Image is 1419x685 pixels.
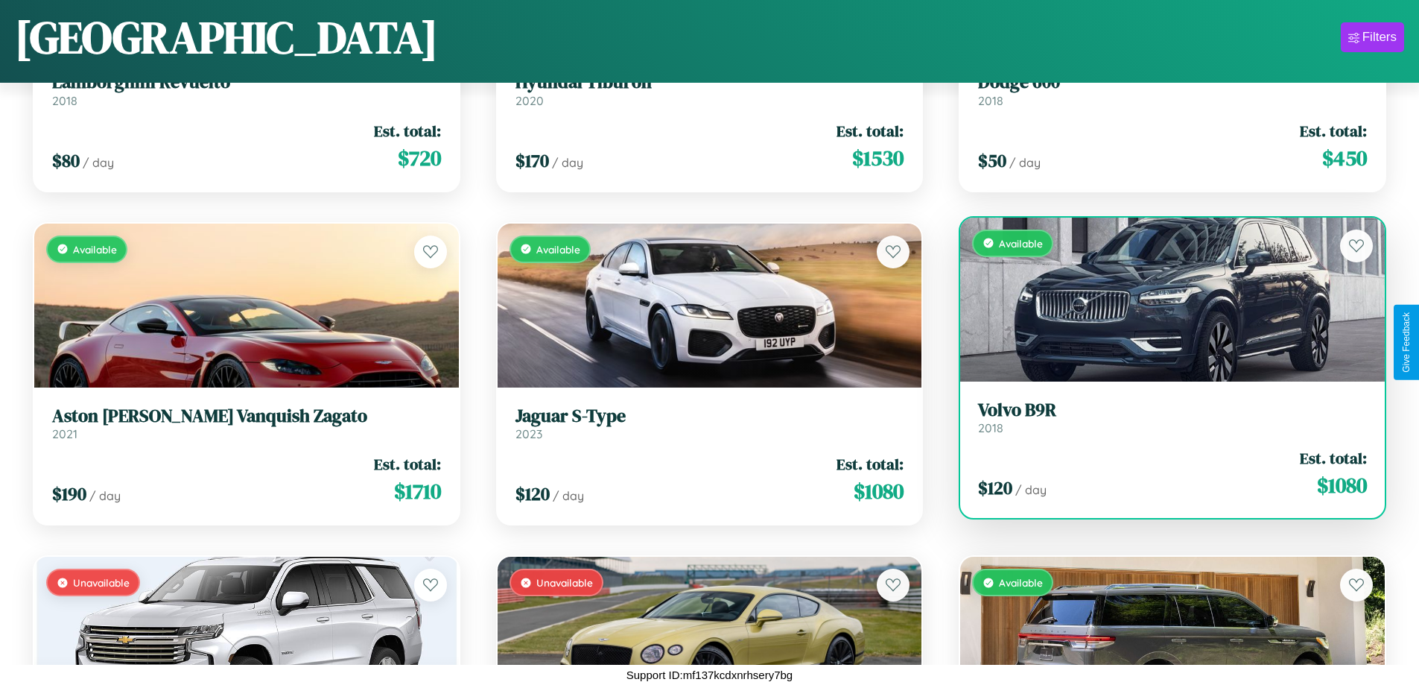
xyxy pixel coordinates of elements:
[1300,447,1367,469] span: Est. total:
[978,400,1367,436] a: Volvo B9R2018
[999,576,1043,589] span: Available
[52,482,86,506] span: $ 190
[978,476,1012,500] span: $ 120
[398,143,441,173] span: $ 720
[515,148,549,173] span: $ 170
[515,72,904,108] a: Hyundai Tiburon2020
[515,405,904,427] h3: Jaguar S-Type
[1317,470,1367,500] span: $ 1080
[978,400,1367,421] h3: Volvo B9R
[515,93,544,108] span: 2020
[978,420,1003,435] span: 2018
[52,405,441,427] h3: Aston [PERSON_NAME] Vanquish Zagato
[1401,312,1412,373] div: Give Feedback
[73,576,130,589] span: Unavailable
[374,120,441,142] span: Est. total:
[536,243,580,256] span: Available
[837,453,904,475] span: Est. total:
[515,405,904,442] a: Jaguar S-Type2023
[52,426,77,441] span: 2021
[626,665,793,685] p: Support ID: mf137kcdxnrhsery7bg
[52,405,441,442] a: Aston [PERSON_NAME] Vanquish Zagato2021
[515,426,542,441] span: 2023
[52,72,441,108] a: Lamborghini Revuelto2018
[515,72,904,93] h3: Hyundai Tiburon
[52,148,80,173] span: $ 80
[978,93,1003,108] span: 2018
[978,72,1367,93] h3: Dodge 600
[374,453,441,475] span: Est. total:
[1362,30,1397,45] div: Filters
[1300,120,1367,142] span: Est. total:
[52,72,441,93] h3: Lamborghini Revuelto
[978,72,1367,108] a: Dodge 6002018
[515,482,550,506] span: $ 120
[553,488,584,503] span: / day
[89,488,121,503] span: / day
[73,243,117,256] span: Available
[552,155,583,170] span: / day
[1322,143,1367,173] span: $ 450
[394,476,441,506] span: $ 1710
[1341,22,1404,52] button: Filters
[1015,482,1047,497] span: / day
[837,120,904,142] span: Est. total:
[999,237,1043,250] span: Available
[1009,155,1041,170] span: / day
[536,576,593,589] span: Unavailable
[52,93,77,108] span: 2018
[854,476,904,506] span: $ 1080
[83,155,114,170] span: / day
[15,7,438,68] h1: [GEOGRAPHIC_DATA]
[978,148,1006,173] span: $ 50
[852,143,904,173] span: $ 1530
